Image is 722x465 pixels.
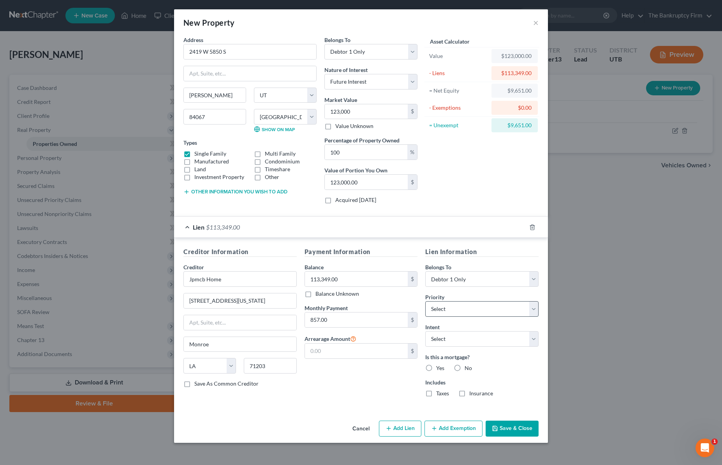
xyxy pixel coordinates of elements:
[425,264,451,270] span: Belongs To
[711,439,718,445] span: 1
[324,136,400,144] label: Percentage of Property Owned
[498,69,532,77] div: $113,349.00
[194,150,226,158] label: Single Family
[425,353,539,361] label: Is this a mortgage?
[425,294,444,300] span: Priority
[324,96,357,104] label: Market Value
[436,390,449,397] label: Taxes
[183,271,297,287] input: Search creditor by name...
[193,223,204,231] span: Lien
[465,364,472,372] label: No
[194,165,206,173] label: Land
[429,104,488,112] div: - Exemptions
[408,272,417,286] div: $
[184,44,316,59] input: Enter address...
[324,166,387,174] label: Value of Portion You Own
[408,175,417,190] div: $
[265,158,300,165] label: Condominium
[183,247,297,257] h5: Creditor Information
[498,87,532,95] div: $9,651.00
[429,52,488,60] div: Value
[194,380,259,388] label: Save As Common Creditor
[498,52,532,60] div: $123,000.00
[408,104,417,119] div: $
[335,122,373,130] label: Value Unknown
[183,139,197,147] label: Types
[379,421,421,437] button: Add Lien
[424,421,483,437] button: Add Exemption
[194,173,244,181] label: Investment Property
[305,334,356,343] label: Arrearage Amount
[425,247,539,257] h5: Lien Information
[194,158,229,165] label: Manufactured
[184,293,296,308] input: Enter address...
[305,272,408,286] input: 0.00
[183,109,246,125] input: Enter zip...
[206,223,240,231] span: $113,349.00
[325,145,407,160] input: 0.00
[408,312,417,327] div: $
[265,165,290,173] label: Timeshare
[696,439,714,457] iframe: Intercom live chat
[265,173,279,181] label: Other
[305,247,418,257] h5: Payment Information
[244,358,296,374] input: Enter zip...
[315,290,359,298] label: Balance Unknown
[346,421,376,437] button: Cancel
[184,337,296,352] input: Enter city...
[408,344,417,358] div: $
[324,37,350,43] span: Belongs To
[184,88,246,103] input: Enter city...
[183,189,287,195] button: Other information you wish to add
[265,150,296,158] label: Multi Family
[498,104,532,112] div: $0.00
[305,304,348,312] label: Monthly Payment
[486,421,539,437] button: Save & Close
[425,323,440,331] label: Intent
[305,263,324,271] label: Balance
[305,344,408,358] input: 0.00
[183,37,203,43] span: Address
[335,196,376,204] label: Acquired [DATE]
[429,69,488,77] div: - Liens
[407,145,417,160] div: %
[324,66,368,74] label: Nature of Interest
[183,264,204,270] span: Creditor
[254,126,295,132] a: Show on Map
[325,104,408,119] input: 0.00
[325,175,408,190] input: 0.00
[305,312,408,327] input: 0.00
[429,87,488,95] div: = Net Equity
[429,121,488,129] div: = Unexempt
[430,37,470,46] label: Asset Calculator
[184,66,316,81] input: Apt, Suite, etc...
[498,121,532,129] div: $9,651.00
[533,18,539,27] button: ×
[436,364,444,372] label: Yes
[183,17,235,28] div: New Property
[469,390,493,397] label: Insurance
[425,378,539,386] label: Includes
[184,315,296,330] input: Apt, Suite, etc...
